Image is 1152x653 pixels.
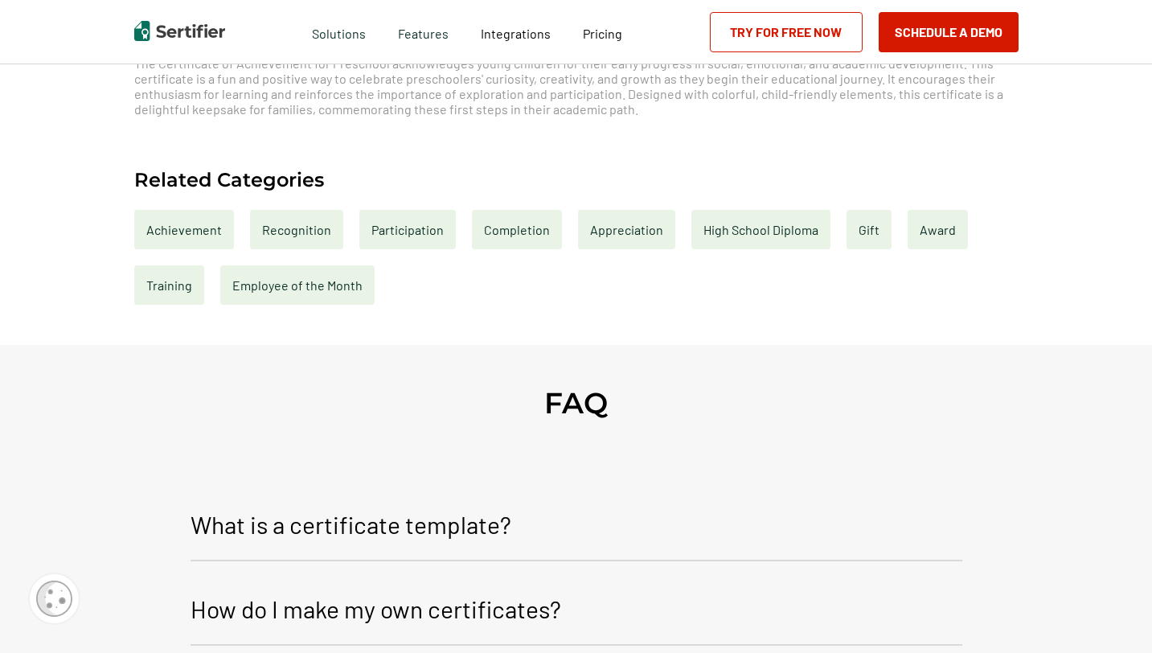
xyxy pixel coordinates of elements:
h2: FAQ [544,385,608,421]
a: Appreciation [578,210,675,249]
a: High School Diploma [691,210,830,249]
a: Pricing [583,22,622,42]
button: How do I make my own certificates? [191,577,962,646]
p: What is a certificate template? [191,505,511,544]
a: Achievement [134,210,234,249]
a: Participation [359,210,456,249]
a: Employee of the Month [220,265,375,305]
button: What is a certificate template? [191,493,962,561]
a: Training [134,265,204,305]
a: Award [908,210,968,249]
p: How do I make my own certificates? [191,589,561,628]
img: Cookie Popup Icon [36,581,72,617]
span: Features [398,22,449,42]
span: Solutions [312,22,366,42]
span: The Certificate of Achievement for Preschool acknowledges young children for their early progress... [134,55,1003,117]
img: Sertifier | Digital Credentialing Platform [134,21,225,41]
button: Schedule a Demo [879,12,1019,52]
iframe: Chat Widget [1072,576,1152,653]
a: Integrations [481,22,551,42]
a: Gift [847,210,892,249]
a: Completion [472,210,562,249]
span: Pricing [583,26,622,41]
a: Recognition [250,210,343,249]
span: Integrations [481,26,551,41]
a: Try for Free Now [710,12,863,52]
h2: Related Categories [134,170,324,190]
